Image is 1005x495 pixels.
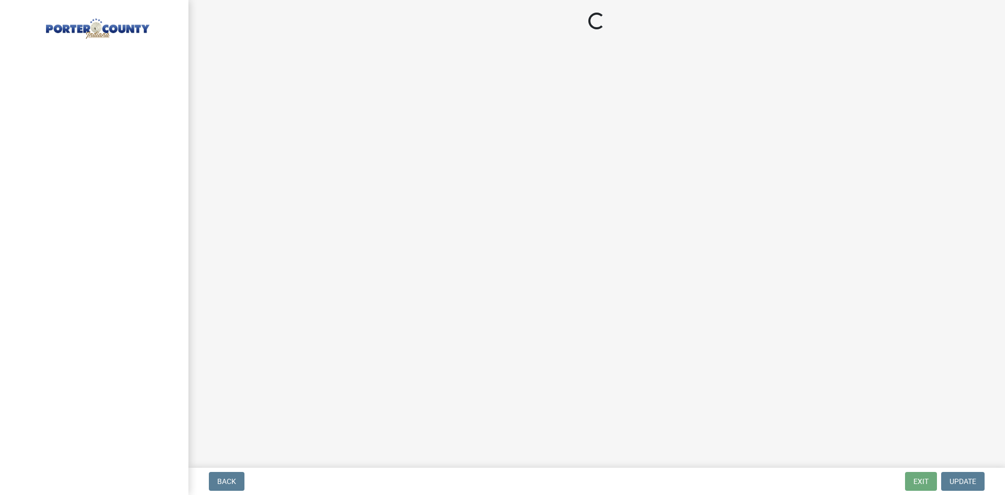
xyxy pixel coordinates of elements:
[209,472,244,491] button: Back
[217,477,236,486] span: Back
[950,477,976,486] span: Update
[941,472,985,491] button: Update
[905,472,937,491] button: Exit
[21,11,172,40] img: Porter County, Indiana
